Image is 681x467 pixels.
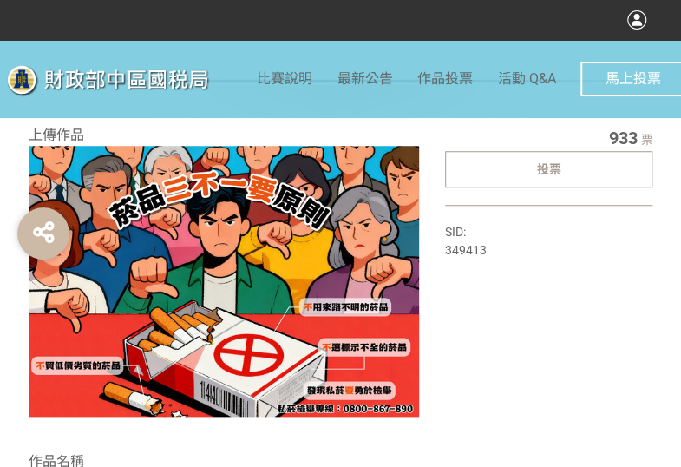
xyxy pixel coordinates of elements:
[29,127,84,143] span: 上傳作品
[501,223,587,240] iframe: IFrame Embed
[257,70,312,87] span: 比賽說明
[445,225,487,257] span: SID: 349413
[29,146,419,417] img: Image
[605,70,660,87] span: 馬上投票
[417,40,473,118] a: 作品投票
[608,128,637,148] span: 933
[640,133,652,147] span: 票
[337,40,392,118] a: 最新公告
[536,162,560,176] span: 投票
[257,40,312,118] a: 比賽說明
[498,70,556,87] span: 活動 Q&A
[498,40,556,118] a: 活動 Q&A
[337,70,392,87] span: 最新公告
[417,70,473,87] span: 作品投票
